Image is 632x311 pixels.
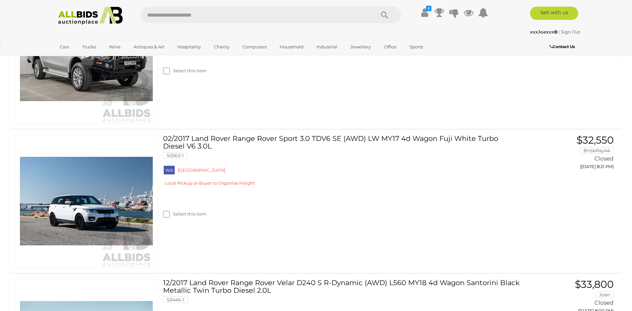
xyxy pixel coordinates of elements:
[368,7,401,23] button: Search
[559,29,560,34] span: |
[78,41,100,52] a: Trucks
[105,41,125,52] a: Wine
[420,7,430,19] a: $
[312,41,342,52] a: Industrial
[550,44,575,49] b: Contact Us
[168,279,515,308] a: 12/2017 Land Rover Range Rover Velar D240 S R-Dynamic (AWD) L560 MY18 4d Wagon Santorini Black Me...
[550,43,577,50] a: Contact Us
[275,41,308,52] a: Household
[55,52,111,63] a: [GEOGRAPHIC_DATA]
[525,135,615,173] a: $32,550 BriskRay44 Closed ([DATE] 8:21 PM)
[405,41,427,52] a: Sports
[20,135,153,268] img: 53563-1a_ex.jpg
[55,41,73,52] a: Cars
[168,135,515,164] a: 02/2017 Land Rover Range Rover Sport 3.0 TDV6 SE (AWD) LW MY17 4d Wagon Fuji White Turbo Diesel V...
[575,278,614,290] span: $33,800
[238,41,271,52] a: Computers
[129,41,169,52] a: Antiques & Art
[561,29,580,34] a: Sign Out
[577,134,614,146] span: $32,550
[210,41,234,52] a: Charity
[426,6,431,11] i: $
[530,29,558,34] strong: xxxJoexxx
[530,29,559,34] a: xxxJoexxx
[54,7,127,25] img: Allbids.com.au
[530,7,578,20] a: Sell with us
[163,211,207,217] label: Select this item
[380,41,401,52] a: Office
[346,41,375,52] a: Jewellery
[163,68,207,74] label: Select this item
[173,41,205,52] a: Hospitality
